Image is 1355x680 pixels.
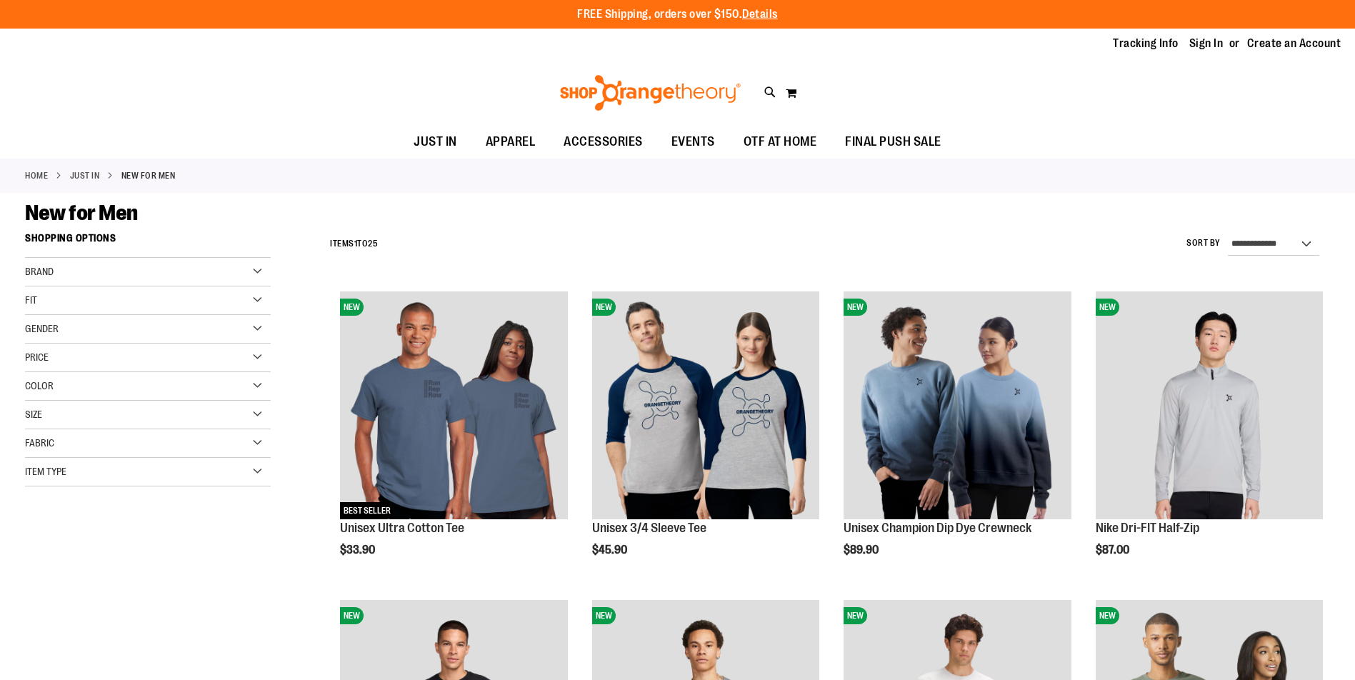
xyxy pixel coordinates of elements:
strong: New for Men [121,169,176,182]
span: New for Men [25,201,138,225]
span: ACCESSORIES [564,126,643,158]
p: FREE Shipping, orders over $150. [577,6,778,23]
a: Unisex Champion Dip Dye Crewneck [844,521,1031,535]
a: Unisex Ultra Cotton TeeNEWBEST SELLER [340,291,567,521]
a: Details [742,8,778,21]
a: Nike Dri-FIT Half-ZipNEW [1096,291,1323,521]
a: Tracking Info [1113,36,1179,51]
span: NEW [340,607,364,624]
span: EVENTS [671,126,715,158]
span: FINAL PUSH SALE [845,126,941,158]
div: product [836,284,1078,593]
img: Unisex 3/4 Sleeve Tee [592,291,819,519]
strong: Shopping Options [25,226,271,258]
span: NEW [592,607,616,624]
span: Item Type [25,466,66,477]
a: Unisex Champion Dip Dye CrewneckNEW [844,291,1071,521]
a: JUST IN [70,169,100,182]
span: Fabric [25,437,54,449]
span: Price [25,351,49,363]
span: $89.90 [844,544,881,556]
span: OTF AT HOME [744,126,817,158]
span: Brand [25,266,54,277]
span: $45.90 [592,544,629,556]
a: Create an Account [1247,36,1341,51]
img: Unisex Champion Dip Dye Crewneck [844,291,1071,519]
img: Nike Dri-FIT Half-Zip [1096,291,1323,519]
a: Home [25,169,48,182]
a: Unisex Ultra Cotton Tee [340,521,464,535]
span: 25 [368,239,378,249]
a: Nike Dri-FIT Half-Zip [1096,521,1199,535]
span: NEW [340,299,364,316]
span: Fit [25,294,37,306]
span: NEW [1096,607,1119,624]
span: NEW [844,299,867,316]
div: product [585,284,826,593]
span: JUST IN [414,126,457,158]
span: NEW [1096,299,1119,316]
span: 1 [354,239,358,249]
span: NEW [844,607,867,624]
div: product [333,284,574,593]
span: APPAREL [486,126,536,158]
img: Unisex Ultra Cotton Tee [340,291,567,519]
div: product [1089,284,1330,593]
a: Unisex 3/4 Sleeve TeeNEW [592,291,819,521]
span: Gender [25,323,59,334]
span: $33.90 [340,544,377,556]
span: NEW [592,299,616,316]
a: Unisex 3/4 Sleeve Tee [592,521,706,535]
h2: Items to [330,233,378,255]
span: Size [25,409,42,420]
span: BEST SELLER [340,502,394,519]
span: $87.00 [1096,544,1131,556]
span: Color [25,380,54,391]
a: Sign In [1189,36,1224,51]
label: Sort By [1186,237,1221,249]
img: Shop Orangetheory [558,75,743,111]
